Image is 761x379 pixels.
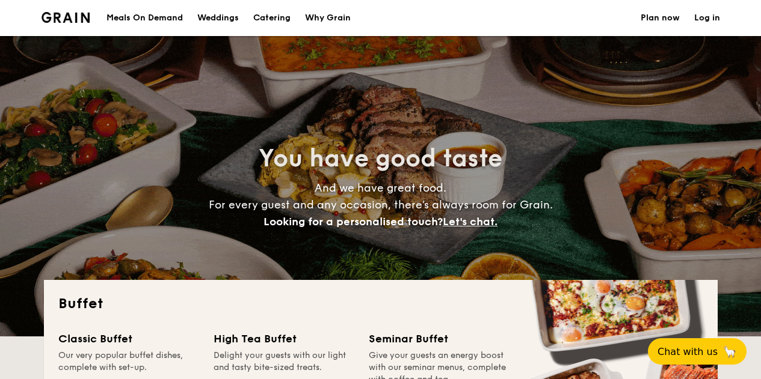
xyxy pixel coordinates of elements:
div: High Tea Buffet [214,330,354,347]
img: Grain [42,12,90,23]
button: Chat with us🦙 [648,338,747,365]
span: 🦙 [722,345,737,359]
h2: Buffet [58,294,703,314]
span: You have good taste [259,144,502,173]
span: Looking for a personalised touch? [263,215,443,228]
span: And we have great food. For every guest and any occasion, there’s always room for Grain. [209,181,553,228]
div: Seminar Buffet [369,330,510,347]
div: Classic Buffet [58,330,199,347]
span: Let's chat. [443,215,498,228]
span: Chat with us [658,346,718,357]
a: Logotype [42,12,90,23]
